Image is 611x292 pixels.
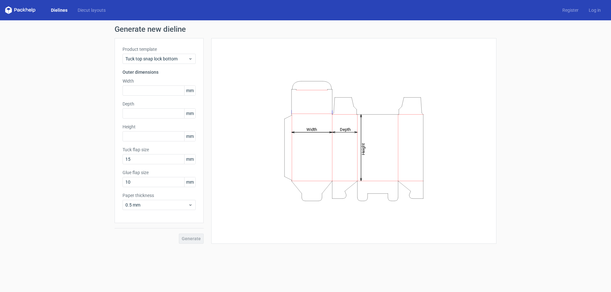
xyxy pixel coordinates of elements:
a: Register [557,7,584,13]
label: Height [123,124,196,130]
label: Product template [123,46,196,52]
span: mm [184,132,195,141]
label: Glue flap size [123,169,196,176]
span: mm [184,177,195,187]
span: mm [184,109,195,118]
label: Width [123,78,196,84]
a: Diecut layouts [73,7,111,13]
tspan: Depth [340,127,351,132]
span: mm [184,86,195,95]
h3: Outer dimensions [123,69,196,75]
span: 0.5 mm [125,202,188,208]
a: Dielines [46,7,73,13]
span: mm [184,154,195,164]
label: Tuck flap size [123,146,196,153]
span: Tuck top snap lock bottom [125,56,188,62]
label: Depth [123,101,196,107]
tspan: Width [306,127,317,132]
a: Log in [584,7,606,13]
h1: Generate new dieline [115,25,496,33]
label: Paper thickness [123,192,196,199]
tspan: Height [361,143,366,155]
